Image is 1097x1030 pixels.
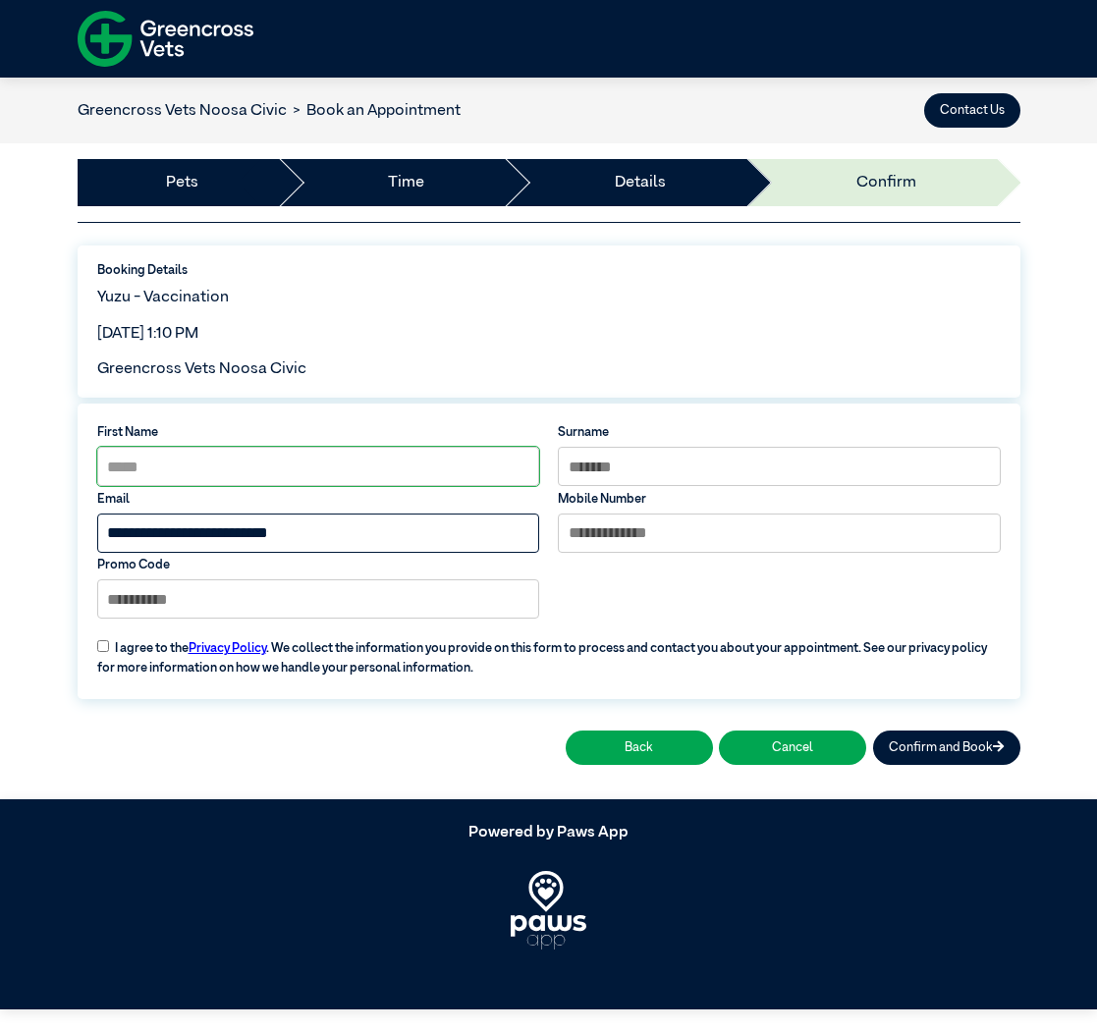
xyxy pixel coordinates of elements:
label: First Name [97,423,539,442]
button: Confirm and Book [873,731,1020,765]
label: I agree to the . We collect the information you provide on this form to process and contact you a... [87,627,1010,678]
a: Greencross Vets Noosa Civic [78,103,287,119]
a: Privacy Policy [189,642,266,655]
label: Surname [558,423,1000,442]
span: [DATE] 1:10 PM [97,326,198,342]
label: Booking Details [97,261,1001,280]
span: Greencross Vets Noosa Civic [97,361,306,377]
img: f-logo [78,5,253,73]
li: Book an Appointment [287,99,462,123]
a: Time [388,171,424,194]
button: Contact Us [924,93,1020,128]
label: Promo Code [97,556,539,574]
a: Details [615,171,666,194]
label: Email [97,490,539,509]
span: Yuzu - Vaccination [97,290,229,305]
a: Pets [166,171,198,194]
h5: Powered by Paws App [78,824,1020,842]
button: Back [566,731,713,765]
input: I agree to thePrivacy Policy. We collect the information you provide on this form to process and ... [97,640,109,652]
img: PawsApp [511,871,586,949]
nav: breadcrumb [78,99,462,123]
button: Cancel [719,731,866,765]
label: Mobile Number [558,490,1000,509]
